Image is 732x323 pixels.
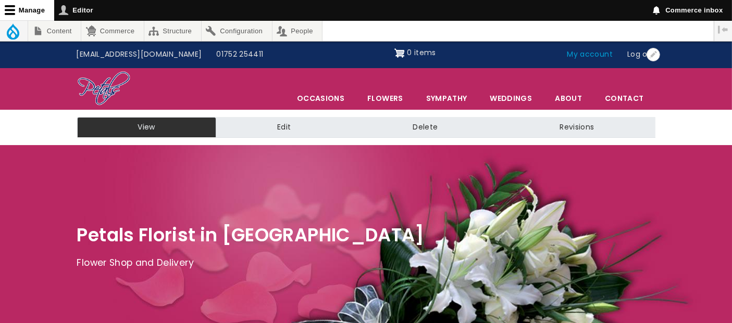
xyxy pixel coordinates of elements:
span: Occasions [286,87,355,109]
a: Delete [352,117,499,138]
a: Sympathy [415,87,478,109]
a: Structure [144,21,201,41]
a: Log out [620,45,663,64]
a: Shopping cart 0 items [394,45,436,61]
span: Weddings [479,87,543,109]
a: Revisions [499,117,655,138]
a: People [272,21,322,41]
img: Home [77,71,131,107]
nav: Tabs [69,117,663,138]
img: Shopping cart [394,45,405,61]
a: Content [28,21,81,41]
a: [EMAIL_ADDRESS][DOMAIN_NAME] [69,45,209,64]
a: Edit [216,117,352,138]
button: Open User account menu configuration options [647,48,660,61]
a: View [77,117,216,138]
a: About [544,87,593,109]
a: Configuration [202,21,272,41]
p: Flower Shop and Delivery [77,255,655,271]
span: 0 items [407,47,436,58]
button: Vertical orientation [714,21,732,38]
a: 01752 254411 [209,45,270,64]
span: Petals Florist in [GEOGRAPHIC_DATA] [77,222,425,248]
a: Flowers [356,87,414,109]
a: My account [560,45,621,64]
a: Commerce [81,21,143,41]
a: Contact [594,87,654,109]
